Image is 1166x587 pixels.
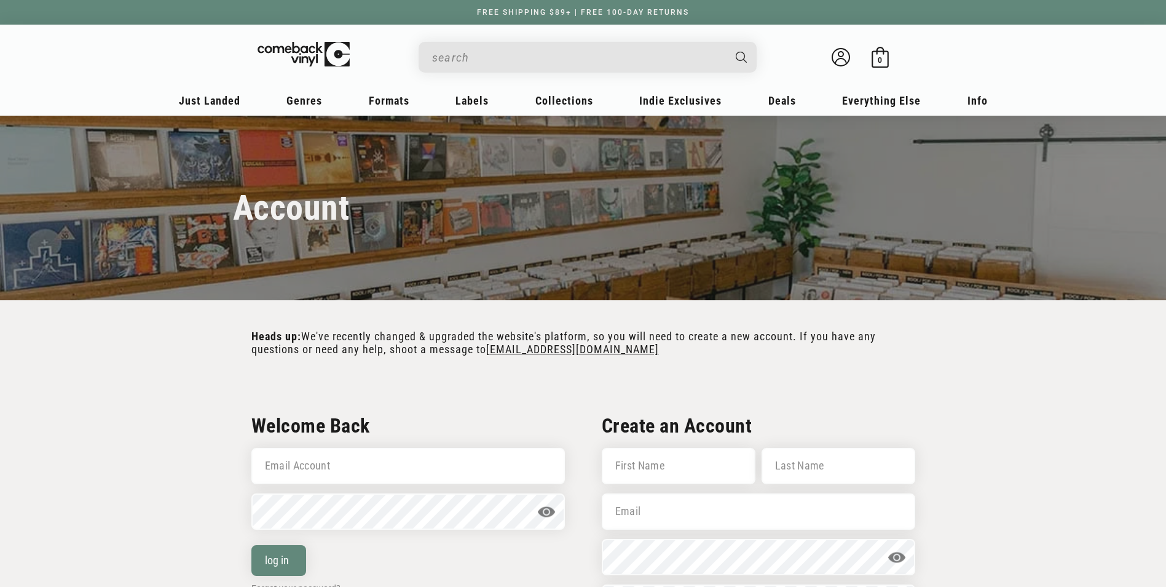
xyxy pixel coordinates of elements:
input: search [432,45,723,70]
span: Collections [535,94,593,107]
button: Search [725,42,758,73]
span: Just Landed [179,94,240,107]
div: Search [419,42,757,73]
input: Email [602,493,915,530]
span: Deals [768,94,796,107]
span: Formats [369,94,409,107]
input: Email Account [251,448,565,484]
span: 0 [878,55,882,65]
span: Genres [286,94,322,107]
a: FREE SHIPPING $89+ | FREE 100-DAY RETURNS [465,8,701,17]
a: [EMAIL_ADDRESS][DOMAIN_NAME] [486,343,659,356]
button: log in [251,545,306,576]
h2: Welcome Back [251,416,565,436]
span: Info [967,94,988,107]
h1: Account [233,188,350,228]
p: We've recently changed & upgraded the website's platform, so you will need to create a new accoun... [251,330,915,356]
h2: Create an Account [602,416,915,436]
span: Labels [455,94,489,107]
input: First Name [602,448,755,484]
strong: Heads up: [251,330,301,343]
span: Everything Else [842,94,921,107]
input: Last Name [762,448,915,484]
span: Indie Exclusives [639,94,722,107]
